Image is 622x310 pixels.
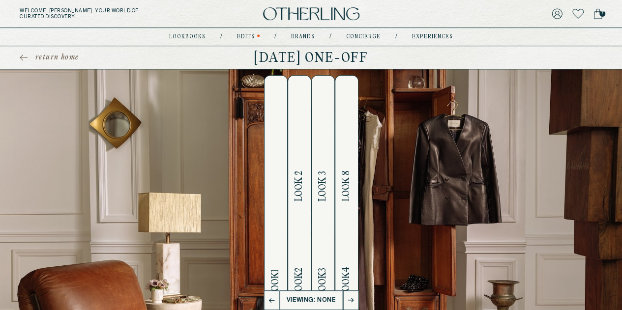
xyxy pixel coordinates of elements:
[220,33,222,41] div: /
[20,8,195,20] h5: Welcome, [PERSON_NAME] . Your world of curated discovery.
[395,33,397,41] div: /
[274,33,276,41] div: /
[169,34,206,39] a: lookbooks
[593,7,602,21] a: 7
[263,7,359,21] img: logo
[237,34,255,39] a: Edits
[412,34,453,39] a: experiences
[291,34,315,39] a: Brands
[329,33,331,41] div: /
[346,34,381,39] a: concierge
[599,11,605,17] span: 7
